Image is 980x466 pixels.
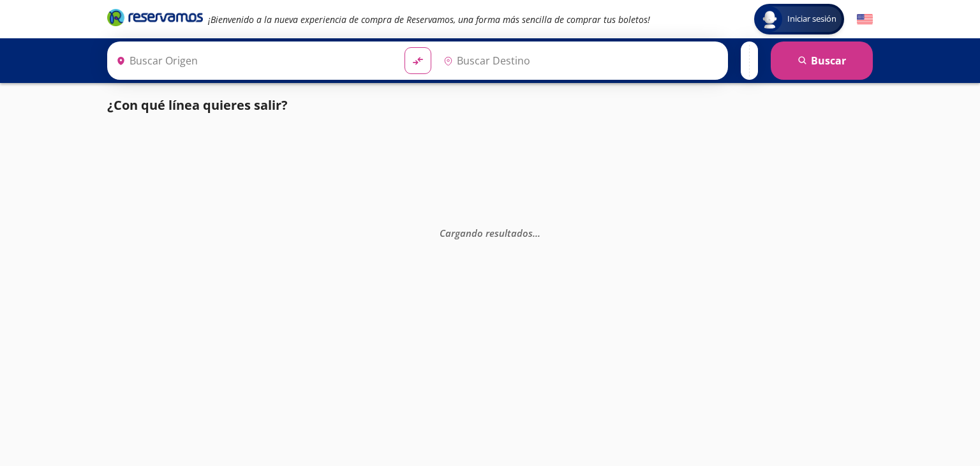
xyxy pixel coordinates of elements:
[208,13,650,26] em: ¡Bienvenido a la nueva experiencia de compra de Reservamos, una forma más sencilla de comprar tus...
[438,45,722,77] input: Buscar Destino
[771,41,873,80] button: Buscar
[107,8,203,31] a: Brand Logo
[111,45,394,77] input: Buscar Origen
[107,96,288,115] p: ¿Con qué línea quieres salir?
[533,227,535,239] span: .
[535,227,538,239] span: .
[107,8,203,27] i: Brand Logo
[538,227,540,239] span: .
[440,227,540,239] em: Cargando resultados
[782,13,842,26] span: Iniciar sesión
[857,11,873,27] button: English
